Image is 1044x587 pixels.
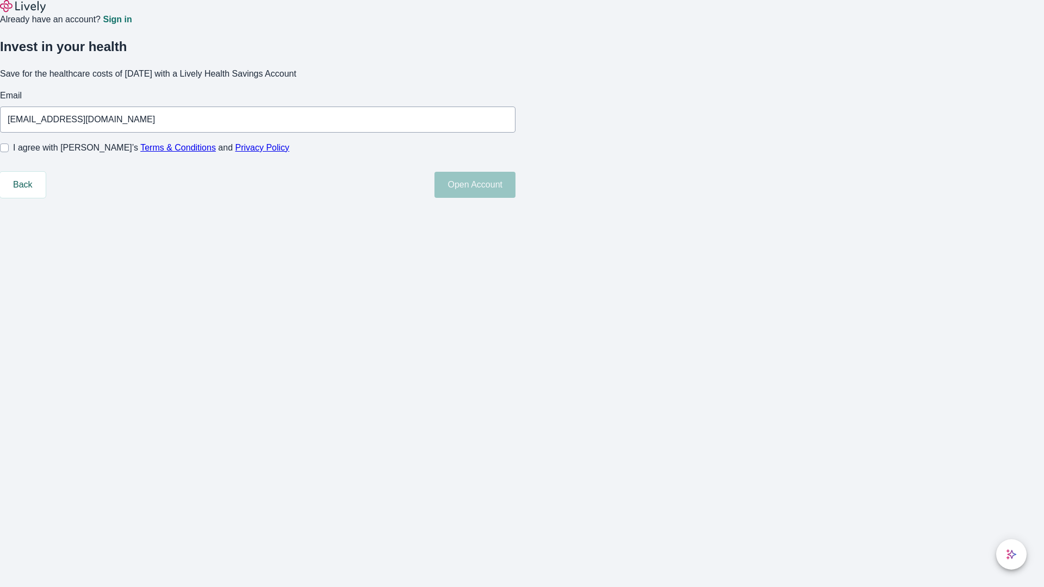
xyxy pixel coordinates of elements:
a: Sign in [103,15,132,24]
a: Privacy Policy [235,143,290,152]
a: Terms & Conditions [140,143,216,152]
svg: Lively AI Assistant [1006,549,1017,560]
button: chat [996,539,1027,570]
span: I agree with [PERSON_NAME]’s and [13,141,289,154]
